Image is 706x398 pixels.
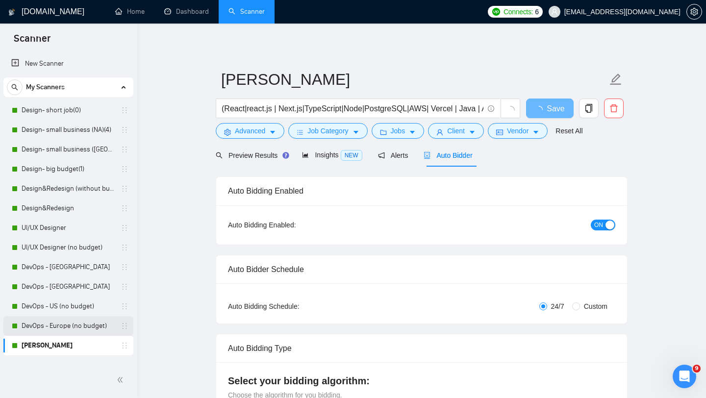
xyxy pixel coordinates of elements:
[22,336,115,355] a: [PERSON_NAME]
[121,342,128,349] span: holder
[22,238,115,257] a: UI/UX Designer (no budget)
[496,128,503,136] span: idcard
[228,255,615,283] div: Auto Bidder Schedule
[506,106,515,115] span: loading
[216,152,223,159] span: search
[117,375,126,385] span: double-left
[380,128,387,136] span: folder
[428,123,484,139] button: userClientcaret-down
[164,7,209,16] a: dashboardDashboard
[594,220,603,230] span: ON
[221,67,607,92] input: Scanner name...
[378,152,385,159] span: notification
[22,179,115,199] a: Design&Redesign (without budget)
[269,128,276,136] span: caret-down
[22,277,115,297] a: DevOps - [GEOGRAPHIC_DATA]
[391,125,405,136] span: Jobs
[3,54,133,74] li: New Scanner
[297,128,303,136] span: bars
[11,54,126,74] a: New Scanner
[436,128,443,136] span: user
[288,123,367,139] button: barsJob Categorycaret-down
[686,4,702,20] button: setting
[121,126,128,134] span: holder
[224,128,231,136] span: setting
[609,73,622,86] span: edit
[281,151,290,160] div: Tooltip anchor
[532,128,539,136] span: caret-down
[121,204,128,212] span: holder
[228,220,357,230] div: Auto Bidding Enabled:
[447,125,465,136] span: Client
[673,365,696,388] iframe: Intercom live chat
[580,301,611,312] span: Custom
[22,120,115,140] a: Design- small business (NA)(4)
[469,128,476,136] span: caret-down
[228,334,615,362] div: Auto Bidding Type
[6,31,58,52] span: Scanner
[507,125,529,136] span: Vendor
[579,99,599,118] button: copy
[121,106,128,114] span: holder
[22,100,115,120] a: Design- short job(0)
[7,84,22,91] span: search
[372,123,425,139] button: folderJobscaret-down
[228,177,615,205] div: Auto Bidding Enabled
[580,104,598,113] span: copy
[302,151,309,158] span: area-chart
[228,301,357,312] div: Auto Bidding Schedule:
[488,105,494,112] span: info-circle
[235,125,265,136] span: Advanced
[555,125,582,136] a: Reset All
[492,8,500,16] img: upwork-logo.png
[686,8,702,16] a: setting
[121,165,128,173] span: holder
[22,355,115,375] a: Wireframing & UX Prototype
[547,102,564,115] span: Save
[22,218,115,238] a: UI/UX Designer
[378,151,408,159] span: Alerts
[22,159,115,179] a: Design- big budget(1)
[121,244,128,251] span: holder
[8,4,15,20] img: logo
[604,99,624,118] button: delete
[228,7,265,16] a: searchScanner
[307,125,348,136] span: Job Category
[216,151,286,159] span: Preview Results
[22,316,115,336] a: DevOps - Europe (no budget)
[535,106,547,114] span: loading
[216,123,284,139] button: settingAdvancedcaret-down
[693,365,701,373] span: 9
[547,301,568,312] span: 24/7
[551,8,558,15] span: user
[7,79,23,95] button: search
[488,123,548,139] button: idcardVendorcaret-down
[121,263,128,271] span: holder
[121,224,128,232] span: holder
[353,128,359,136] span: caret-down
[121,302,128,310] span: holder
[526,99,574,118] button: Save
[121,146,128,153] span: holder
[22,257,115,277] a: DevOps - [GEOGRAPHIC_DATA]
[424,151,472,159] span: Auto Bidder
[424,152,430,159] span: robot
[22,140,115,159] a: Design- small business ([GEOGRAPHIC_DATA])(4)
[341,150,362,161] span: NEW
[26,77,65,97] span: My Scanners
[121,322,128,330] span: holder
[605,104,623,113] span: delete
[121,185,128,193] span: holder
[302,151,362,159] span: Insights
[121,361,128,369] span: holder
[228,374,615,388] h4: Select your bidding algorithm:
[22,199,115,218] a: Design&Redesign
[409,128,416,136] span: caret-down
[115,7,145,16] a: homeHome
[504,6,533,17] span: Connects:
[121,283,128,291] span: holder
[535,6,539,17] span: 6
[222,102,483,115] input: Search Freelance Jobs...
[22,297,115,316] a: DevOps - US (no budget)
